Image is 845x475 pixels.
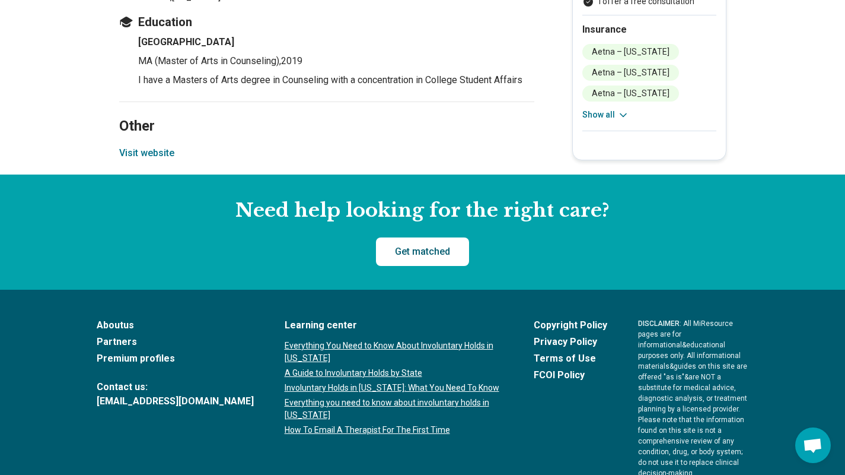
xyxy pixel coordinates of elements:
span: Contact us: [97,380,254,394]
button: Show all [582,109,629,121]
li: Aetna – [US_STATE] [582,85,679,102]
a: Involuntary Holds in [US_STATE]: What You Need To Know [285,382,503,394]
a: Terms of Use [534,351,607,366]
h4: [GEOGRAPHIC_DATA] [138,35,534,49]
p: I have a Masters of Arts degree in Counseling with a concentration in College Student Affairs [138,73,534,87]
a: [EMAIL_ADDRESS][DOMAIN_NAME] [97,394,254,408]
a: How To Email A Therapist For The First Time [285,424,503,436]
a: Copyright Policy [534,318,607,332]
button: Visit website [119,146,174,160]
a: Everything You Need to Know About Involuntary Holds in [US_STATE] [285,340,503,365]
a: Learning center [285,318,503,332]
a: Everything you need to know about involuntary holds in [US_STATE] [285,397,503,422]
h2: Other [119,88,534,137]
a: Privacy Policy [534,335,607,349]
a: Partners [97,335,254,349]
a: Premium profiles [97,351,254,366]
a: Get matched [376,237,469,266]
li: Aetna – [US_STATE] [582,65,679,81]
div: Open chat [795,427,831,463]
a: FCOI Policy [534,368,607,382]
a: A Guide to Involuntary Holds by State [285,367,503,379]
a: Aboutus [97,318,254,332]
p: MA (Master of Arts in Counseling) , 2019 [138,54,534,68]
li: Aetna – [US_STATE] [582,44,679,60]
h3: Education [119,14,534,30]
span: DISCLAIMER [638,319,680,328]
h2: Need help looking for the right care? [9,198,836,223]
h2: Insurance [582,23,716,37]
